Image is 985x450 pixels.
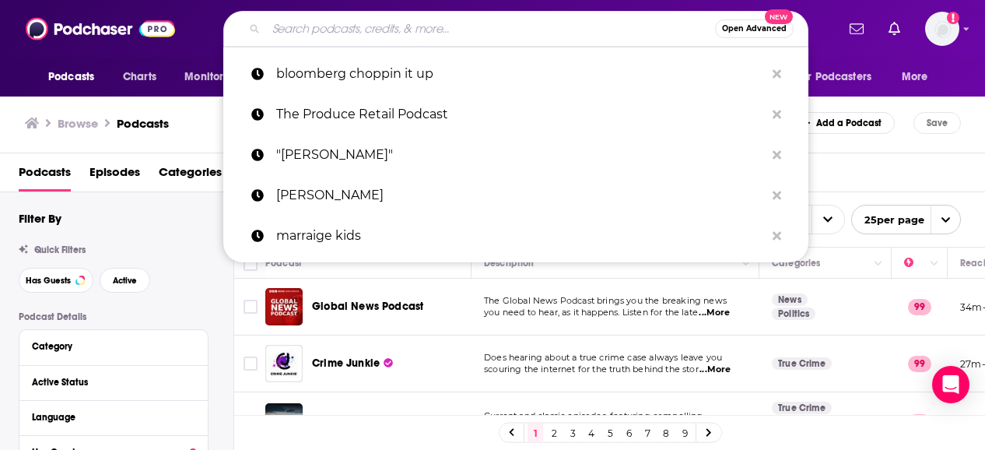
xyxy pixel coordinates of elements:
[223,54,808,94] a: bloomberg choppin it up
[26,14,175,44] img: Podchaser - Follow, Share and Rate Podcasts
[584,424,599,442] a: 4
[484,410,703,421] span: Current and classic episodes, featuring compelling
[737,255,755,273] button: Column Actions
[26,276,71,285] span: Has Guests
[113,62,166,92] a: Charts
[32,372,195,392] button: Active Status
[843,16,870,42] a: Show notifications dropdown
[265,254,302,272] div: Podcast
[113,276,137,285] span: Active
[851,205,961,234] button: open menu
[932,366,969,403] div: Open Intercom Messenger
[32,412,185,423] div: Language
[904,254,926,272] div: Power Score
[19,211,61,226] h2: Filter By
[48,66,94,88] span: Podcasts
[869,255,888,273] button: Column Actions
[276,94,765,135] p: The Produce Retail Podcast
[484,295,727,306] span: The Global News Podcast brings you the breaking news
[223,94,808,135] a: The Produce Retail Podcast
[947,12,959,24] svg: Add a profile image
[658,424,674,442] a: 8
[19,268,93,293] button: Has Guests
[677,424,692,442] a: 9
[265,345,303,382] img: Crime Junkie
[223,11,808,47] div: Search podcasts, credits, & more...
[772,402,832,414] a: True Crime
[159,160,222,192] a: Categories
[32,377,185,388] div: Active Status
[174,62,260,92] button: open menu
[265,288,303,325] img: Global News Podcast
[123,66,156,88] span: Charts
[621,424,636,442] a: 6
[925,12,959,46] button: Show profile menu
[276,135,765,175] p: "Jane curran"
[244,300,258,314] span: Toggle select row
[772,294,808,306] a: News
[32,341,185,352] div: Category
[37,62,114,92] button: open menu
[484,364,699,374] span: scouring the internet for the truth behind the stor
[722,25,787,33] span: Open Advanced
[19,160,71,192] a: Podcasts
[602,424,618,442] a: 5
[312,299,423,315] a: Global News Podcast
[184,66,240,88] span: Monitoring
[19,311,209,322] p: Podcast Details
[882,16,906,42] a: Show notifications dropdown
[276,216,765,256] p: marraige kids
[100,268,150,293] button: Active
[484,352,722,363] span: Does hearing about a true crime case always leave you
[32,407,195,427] button: Language
[32,336,195,356] button: Category
[276,175,765,216] p: Jane curran
[772,308,815,320] a: Politics
[852,208,924,232] span: 25 per page
[913,112,961,134] button: Save
[902,66,928,88] span: More
[265,403,303,441] img: Dateline NBC
[266,16,715,41] input: Search podcasts, credits, & more...
[925,255,944,273] button: Column Actions
[789,112,896,134] a: Add a Podcast
[715,19,794,38] button: Open AdvancedNew
[925,12,959,46] span: Logged in as mresewehr
[89,160,140,192] a: Episodes
[312,357,380,370] span: Crime Junkie
[223,135,808,175] a: "[PERSON_NAME]"
[797,66,871,88] span: For Podcasters
[312,300,423,313] span: Global News Podcast
[528,424,543,442] a: 1
[223,216,808,256] a: marraige kids
[117,116,169,131] a: Podcasts
[276,54,765,94] p: bloomberg choppin it up
[223,175,808,216] a: [PERSON_NAME]
[699,364,731,376] span: ...More
[640,424,655,442] a: 7
[565,424,580,442] a: 3
[699,307,730,319] span: ...More
[772,357,832,370] a: True Crime
[244,357,258,371] span: Toggle select row
[908,299,931,315] p: 99
[908,356,931,371] p: 99
[891,62,948,92] button: open menu
[787,62,894,92] button: open menu
[765,9,793,24] span: New
[484,307,698,318] span: you need to hear, as it happens. Listen for the late
[546,424,562,442] a: 2
[34,244,86,255] span: Quick Filters
[312,356,393,371] a: Crime Junkie
[58,116,98,131] h3: Browse
[925,12,959,46] img: User Profile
